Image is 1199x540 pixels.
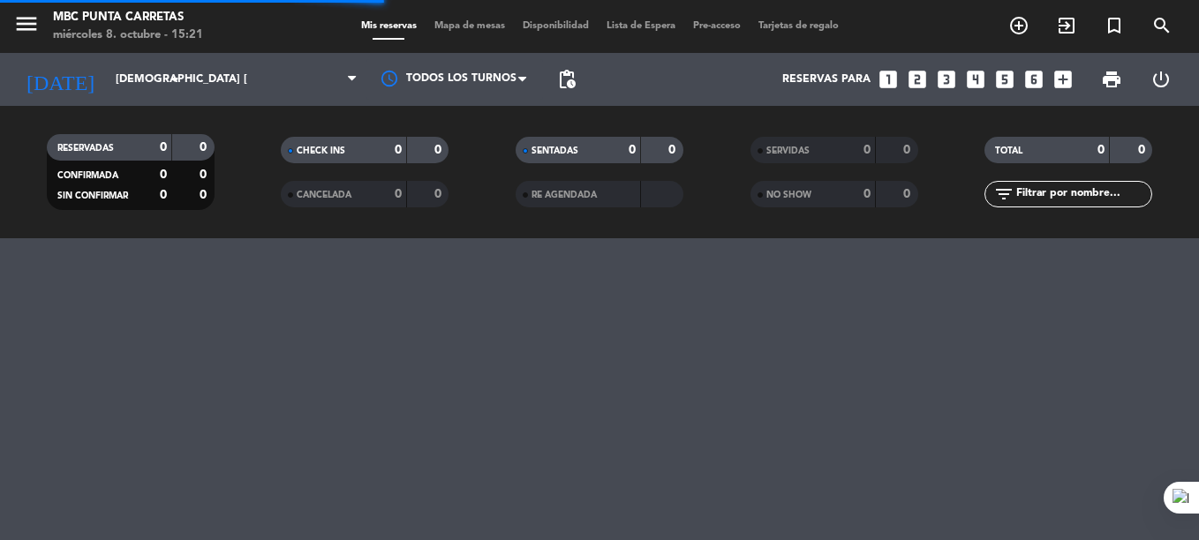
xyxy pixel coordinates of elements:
[782,73,871,86] span: Reservas para
[200,189,210,201] strong: 0
[993,68,1016,91] i: looks_5
[906,68,929,91] i: looks_two
[434,188,445,200] strong: 0
[164,69,185,90] i: arrow_drop_down
[766,191,811,199] span: NO SHOW
[352,21,426,31] span: Mis reservas
[514,21,598,31] span: Disponibilidad
[903,188,914,200] strong: 0
[903,144,914,156] strong: 0
[629,144,636,156] strong: 0
[1014,184,1151,204] input: Filtrar por nombre...
[993,184,1014,205] i: filter_list
[684,21,750,31] span: Pre-acceso
[532,191,597,199] span: RE AGENDADA
[750,21,848,31] span: Tarjetas de regalo
[426,21,514,31] span: Mapa de mesas
[964,68,987,91] i: looks_4
[1052,68,1075,91] i: add_box
[200,141,210,154] strong: 0
[863,144,871,156] strong: 0
[1056,15,1077,36] i: exit_to_app
[1151,15,1173,36] i: search
[395,188,402,200] strong: 0
[1097,144,1105,156] strong: 0
[1008,15,1029,36] i: add_circle_outline
[434,144,445,156] strong: 0
[53,9,203,26] div: MBC Punta Carretas
[766,146,810,155] span: SERVIDAS
[935,68,958,91] i: looks_3
[160,189,167,201] strong: 0
[57,144,114,153] span: RESERVADAS
[1022,68,1045,91] i: looks_6
[598,21,684,31] span: Lista de Espera
[1136,53,1186,106] div: LOG OUT
[532,146,578,155] span: SENTADAS
[1101,69,1122,90] span: print
[53,26,203,44] div: miércoles 8. octubre - 15:21
[57,191,128,200] span: SIN CONFIRMAR
[13,60,107,99] i: [DATE]
[297,191,351,199] span: CANCELADA
[556,69,577,90] span: pending_actions
[1150,69,1172,90] i: power_settings_new
[863,188,871,200] strong: 0
[1104,15,1125,36] i: turned_in_not
[57,171,118,180] span: CONFIRMADA
[200,169,210,181] strong: 0
[668,144,679,156] strong: 0
[395,144,402,156] strong: 0
[13,11,40,43] button: menu
[160,141,167,154] strong: 0
[877,68,900,91] i: looks_one
[160,169,167,181] strong: 0
[995,146,1022,155] span: TOTAL
[13,11,40,37] i: menu
[1138,144,1149,156] strong: 0
[297,146,345,155] span: CHECK INS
